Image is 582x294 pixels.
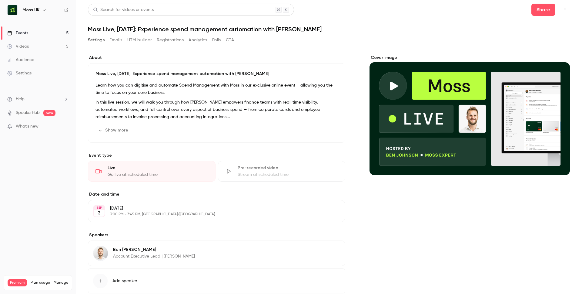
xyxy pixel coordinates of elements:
p: 3:00 PM - 3:45 PM, [GEOGRAPHIC_DATA]/[GEOGRAPHIC_DATA] [110,212,313,217]
button: Show more [95,125,132,135]
button: CTA [226,35,234,45]
li: help-dropdown-opener [7,96,69,102]
p: Learn how you can digitise and automate Spend Management with Moss in our exclusive online event ... [95,82,338,96]
div: Settings [7,70,32,76]
p: Account Executive Lead | [PERSON_NAME] [113,253,195,259]
div: LiveGo live at scheduled time [88,161,216,182]
div: Audience [7,57,34,63]
div: Pre-recorded videoStream at scheduled time [218,161,346,182]
div: Stream at scheduled time [238,172,338,178]
span: Add speaker [112,278,137,284]
p: 3 [98,210,100,216]
button: Registrations [157,35,184,45]
div: Ben JohnsonBen [PERSON_NAME]Account Executive Lead | [PERSON_NAME] [88,241,345,266]
div: Go live at scheduled time [108,172,208,178]
div: Events [7,30,28,36]
label: About [88,55,345,61]
a: Manage [54,280,68,285]
div: Live [108,165,208,171]
label: Speakers [88,232,345,238]
div: Pre-recorded video [238,165,338,171]
img: Moss UK [8,5,17,15]
label: Cover image [370,55,570,61]
section: Cover image [370,55,570,175]
p: In this live session, we will walk you through how [PERSON_NAME] empowers finance teams with real... [95,99,338,121]
div: Search for videos or events [93,7,154,13]
a: SpeakerHub [16,110,40,116]
span: Premium [8,279,27,286]
span: What's new [16,123,38,130]
button: Share [531,4,555,16]
button: Settings [88,35,105,45]
span: Plan usage [31,280,50,285]
h6: Moss UK [22,7,39,13]
p: Event type [88,152,345,159]
span: Help [16,96,25,102]
span: new [43,110,55,116]
div: SEP [94,206,105,210]
p: Moss Live, [DATE]: Experience spend management automation with [PERSON_NAME] [95,71,338,77]
label: Date and time [88,191,345,197]
h1: Moss Live, [DATE]: Experience spend management automation with [PERSON_NAME] [88,26,570,33]
p: Ben [PERSON_NAME] [113,247,195,253]
button: Polls [212,35,221,45]
button: Analytics [189,35,207,45]
iframe: Noticeable Trigger [61,124,69,129]
button: UTM builder [127,35,152,45]
p: [DATE] [110,205,313,211]
button: Emails [109,35,122,45]
button: Add speaker [88,268,345,293]
img: Ben Johnson [93,246,108,261]
div: Videos [7,43,29,50]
